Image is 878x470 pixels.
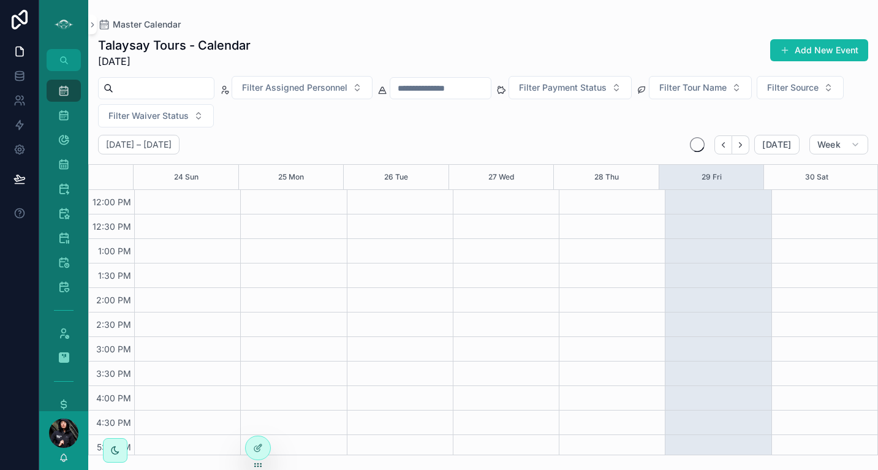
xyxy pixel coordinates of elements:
span: [DATE] [98,54,251,69]
div: scrollable content [39,71,88,411]
span: [DATE] [762,139,791,150]
img: App logo [54,15,74,34]
button: Select Button [98,104,214,127]
span: Week [817,139,841,150]
span: Filter Assigned Personnel [242,81,347,94]
span: 12:00 PM [89,197,134,207]
span: 1:30 PM [95,270,134,281]
span: 12:30 PM [89,221,134,232]
button: Back [714,135,732,154]
button: 25 Mon [278,165,304,189]
h2: [DATE] – [DATE] [106,138,172,151]
span: Filter Tour Name [659,81,727,94]
button: Add New Event [770,39,868,61]
span: 4:00 PM [93,393,134,403]
button: 27 Wed [488,165,514,189]
span: Filter Waiver Status [108,110,189,122]
span: 2:30 PM [93,319,134,330]
span: Filter Payment Status [519,81,607,94]
button: Select Button [509,76,632,99]
button: 24 Sun [174,165,199,189]
span: Master Calendar [113,18,181,31]
button: 28 Thu [594,165,619,189]
span: 3:00 PM [93,344,134,354]
button: 26 Tue [384,165,408,189]
button: Next [732,135,749,154]
button: Select Button [649,76,752,99]
button: Select Button [232,76,373,99]
span: 1:00 PM [95,246,134,256]
span: 3:30 PM [93,368,134,379]
span: Filter Source [767,81,819,94]
button: [DATE] [754,135,799,154]
a: Master Calendar [98,18,181,31]
span: 2:00 PM [93,295,134,305]
button: 29 Fri [702,165,722,189]
h1: Talaysay Tours - Calendar [98,37,251,54]
button: Week [809,135,868,154]
button: Select Button [757,76,844,99]
span: 5:00 PM [94,442,134,452]
span: 4:30 PM [93,417,134,428]
button: 30 Sat [805,165,828,189]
